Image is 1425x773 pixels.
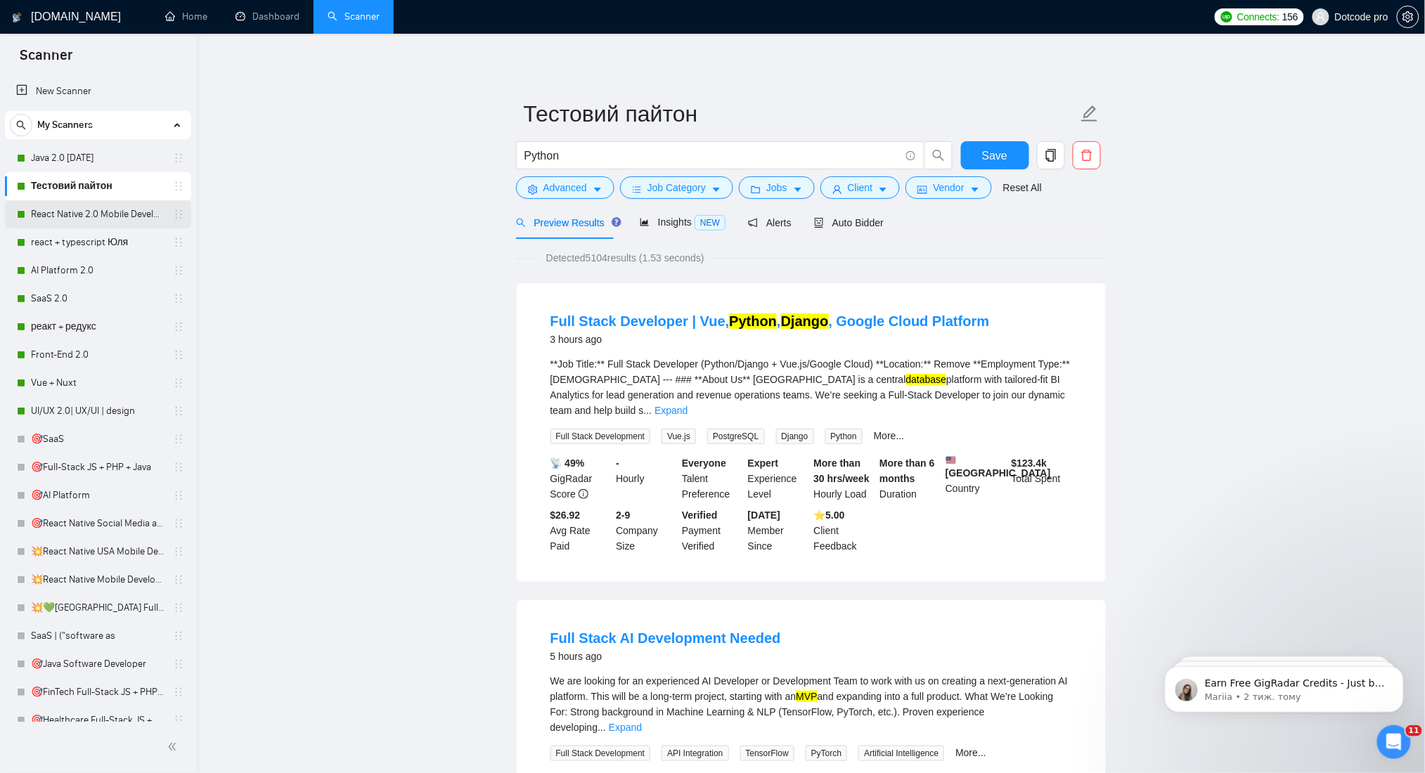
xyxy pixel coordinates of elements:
[31,285,165,313] a: SaaS 2.0
[173,152,184,164] span: holder
[982,147,1007,164] span: Save
[879,457,935,484] b: More than 6 months
[814,217,884,228] span: Auto Bidder
[644,405,652,416] span: ...
[173,349,184,360] span: holder
[814,509,845,521] b: ⭐️ 5.00
[925,149,952,162] span: search
[662,746,728,761] span: API Integration
[31,622,165,650] a: SaaS | ("software as
[173,687,184,698] span: holder
[848,180,873,195] span: Client
[167,740,181,754] span: double-left
[1003,180,1042,195] a: Reset All
[16,77,180,105] a: New Scanner
[550,630,781,646] a: Full Stack AI Development Needed
[550,457,585,469] b: 📡 49%
[811,455,877,502] div: Hourly Load
[173,715,184,726] span: holder
[1073,149,1100,162] span: delete
[961,141,1029,169] button: Save
[31,341,165,369] a: Front-End 2.0
[173,434,184,445] span: holder
[37,111,93,139] span: My Scanners
[173,321,184,332] span: holder
[814,457,870,484] b: More than 30 hrs/week
[609,722,642,733] a: Expand
[933,180,964,195] span: Vendor
[832,184,842,195] span: user
[173,602,184,613] span: holder
[1237,9,1279,25] span: Connects:
[1144,637,1425,735] iframe: Intercom notifications повідомлення
[31,509,165,538] a: 🎯React Native Social Media app ([DATE] апдейт)
[751,184,761,195] span: folder
[695,215,726,230] span: NEW
[550,356,1072,418] div: **Job Title:** Full Stack Developer (Python/Django + Vue.js/Google Cloud) **Location:** Remove **...
[31,594,165,622] a: 💥💚[GEOGRAPHIC_DATA] Full-Stack JS + PHP + Java
[793,184,803,195] span: caret-down
[776,429,814,444] span: Django
[613,507,679,554] div: Company Size
[682,509,718,521] b: Verified
[31,538,165,566] a: 💥React Native USA Mobile Development
[173,574,184,585] span: holder
[173,237,184,248] span: holder
[745,507,811,554] div: Member Since
[729,313,777,329] mark: Python
[31,313,165,341] a: реакт + редукс
[748,457,779,469] b: Expert
[550,746,651,761] span: Full Stack Development
[874,430,905,441] a: More...
[11,120,32,130] span: search
[31,453,165,481] a: 🎯Full-Stack JS + PHP + Java
[1012,457,1047,469] b: $ 123.4k
[173,209,184,220] span: holder
[550,673,1072,735] div: We are looking for an experienced AI Developer or Development Team to work with us on creating a ...
[610,216,623,228] div: Tooltip anchor
[5,77,191,105] li: New Scanner
[679,507,745,554] div: Payment Verified
[906,151,915,160] span: info-circle
[878,184,888,195] span: caret-down
[173,181,184,192] span: holder
[31,481,165,509] a: 🎯AI Platform
[917,184,927,195] span: idcard
[524,96,1078,131] input: Scanner name...
[173,405,184,417] span: holder
[620,176,733,199] button: barsJob Categorycaret-down
[31,144,165,172] a: Java 2.0 [DATE]
[748,217,792,228] span: Alerts
[548,507,614,554] div: Avg Rate Paid
[943,455,1009,502] div: Country
[662,429,696,444] span: Vue.js
[31,425,165,453] a: 🎯SaaS
[655,405,688,416] a: Expand
[31,397,165,425] a: UI/UX 2.0| UX/UI | design
[1398,11,1419,22] span: setting
[173,630,184,642] span: holder
[550,648,781,665] div: 5 hours ago
[548,455,614,502] div: GigRadar Score
[598,722,606,733] span: ...
[1282,9,1298,25] span: 156
[12,6,22,29] img: logo
[825,429,863,444] span: Python
[1316,12,1326,22] span: user
[328,11,380,22] a: searchScanner
[806,746,847,761] span: PyTorch
[781,313,829,329] mark: Django
[536,250,714,266] span: Detected 5104 results (1.53 seconds)
[550,429,651,444] span: Full Stack Development
[173,490,184,501] span: holder
[173,293,184,304] span: holder
[1406,725,1422,736] span: 11
[616,509,630,521] b: 2-9
[906,374,947,385] mark: database
[593,184,602,195] span: caret-down
[740,746,794,761] span: TensorFlow
[543,180,587,195] span: Advanced
[1081,105,1099,123] span: edit
[8,45,84,74] span: Scanner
